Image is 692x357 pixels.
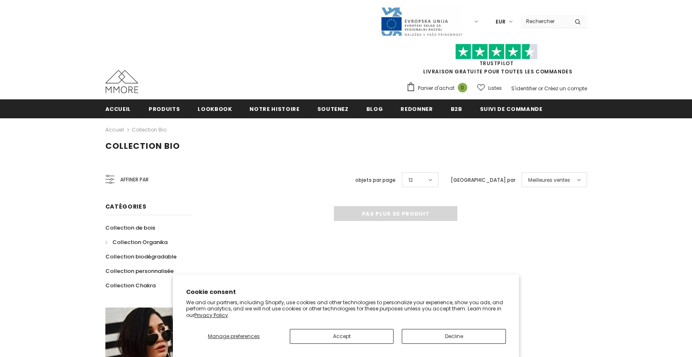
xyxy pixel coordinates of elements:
[105,99,131,118] a: Accueil
[198,105,232,113] span: Lookbook
[402,329,506,344] button: Decline
[105,105,131,113] span: Accueil
[521,15,569,27] input: Search Site
[105,235,168,249] a: Collection Organika
[149,99,180,118] a: Produits
[105,221,155,235] a: Collection de bois
[528,176,570,184] span: Meilleures ventes
[249,99,299,118] a: Notre histoire
[511,85,537,92] a: S'identifier
[105,140,180,152] span: Collection Bio
[112,238,168,246] span: Collection Organika
[105,282,156,289] span: Collection Chakra
[290,329,394,344] button: Accept
[317,99,349,118] a: soutenez
[451,176,515,184] label: [GEOGRAPHIC_DATA] par
[105,202,147,211] span: Catégories
[458,83,467,92] span: 0
[317,105,349,113] span: soutenez
[186,288,506,296] h2: Cookie consent
[380,18,463,25] a: Javni Razpis
[105,264,174,278] a: Collection personnalisée
[480,99,543,118] a: Suivi de commande
[105,249,177,264] a: Collection biodégradable
[208,333,260,340] span: Manage preferences
[496,18,506,26] span: EUR
[105,267,174,275] span: Collection personnalisée
[408,176,413,184] span: 12
[120,175,149,184] span: Affiner par
[132,126,166,133] a: Collection Bio
[380,7,463,37] img: Javni Razpis
[477,81,502,95] a: Listes
[105,224,155,232] span: Collection de bois
[455,44,538,60] img: Faites confiance aux étoiles pilotes
[406,82,471,94] a: Panier d'achat 0
[451,99,462,118] a: B2B
[480,105,543,113] span: Suivi de commande
[406,47,587,75] span: LIVRAISON GRATUITE POUR TOUTES LES COMMANDES
[186,329,282,344] button: Manage preferences
[538,85,543,92] span: or
[480,60,514,67] a: TrustPilot
[366,99,383,118] a: Blog
[186,299,506,319] p: We and our partners, including Shopify, use cookies and other technologies to personalize your ex...
[488,84,502,92] span: Listes
[149,105,180,113] span: Produits
[105,70,138,93] img: Cas MMORE
[194,312,228,319] a: Privacy Policy
[249,105,299,113] span: Notre histoire
[401,99,433,118] a: Redonner
[105,278,156,293] a: Collection Chakra
[544,85,587,92] a: Créez un compte
[355,176,396,184] label: objets par page
[451,105,462,113] span: B2B
[198,99,232,118] a: Lookbook
[105,125,124,135] a: Accueil
[105,253,177,261] span: Collection biodégradable
[366,105,383,113] span: Blog
[418,84,454,92] span: Panier d'achat
[401,105,433,113] span: Redonner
